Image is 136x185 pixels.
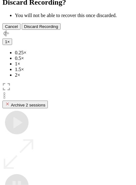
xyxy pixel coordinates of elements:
button: Archive 2 sessions [2,101,48,108]
div: Archive 2 sessions [5,102,45,107]
li: 0.25× [15,50,134,56]
li: 1× [15,61,134,67]
button: Discard Recording [22,23,61,30]
span: 1 [5,39,7,44]
li: 2× [15,72,134,78]
button: Cancel [2,23,20,30]
li: 0.5× [15,56,134,61]
button: 1× [2,38,12,45]
li: You will not be able to recover this once discarded. [15,13,134,18]
li: 1.5× [15,67,134,72]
